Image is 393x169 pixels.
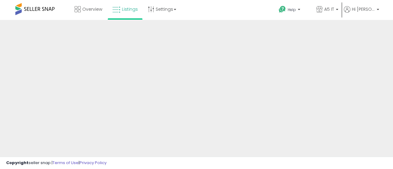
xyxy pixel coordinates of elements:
span: A5 IT [324,6,334,12]
a: Help [274,1,311,20]
span: Hi [PERSON_NAME] [352,6,375,12]
a: Hi [PERSON_NAME] [344,6,379,20]
div: seller snap | | [6,160,107,166]
i: Get Help [278,6,286,13]
a: Terms of Use [53,160,79,166]
strong: Copyright [6,160,29,166]
span: Help [288,7,296,12]
a: Privacy Policy [80,160,107,166]
span: Overview [82,6,102,12]
span: Listings [122,6,138,12]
